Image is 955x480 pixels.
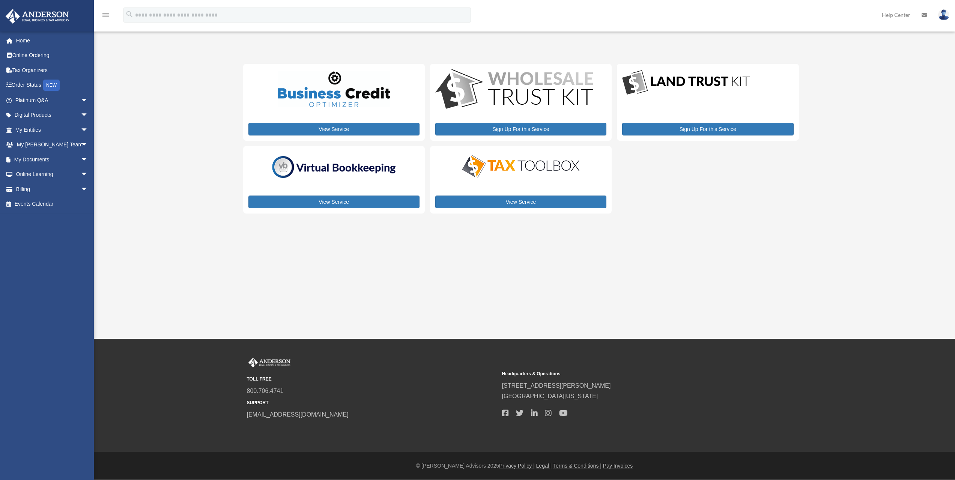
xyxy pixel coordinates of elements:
a: Terms & Conditions | [553,463,602,469]
a: Digital Productsarrow_drop_down [5,108,96,123]
a: Platinum Q&Aarrow_drop_down [5,93,99,108]
img: Anderson Advisors Platinum Portal [3,9,71,24]
a: Online Ordering [5,48,99,63]
span: arrow_drop_down [81,167,96,182]
img: User Pic [938,9,949,20]
a: Tax Organizers [5,63,99,78]
small: Headquarters & Operations [502,370,752,378]
a: My Documentsarrow_drop_down [5,152,99,167]
a: Order StatusNEW [5,78,99,93]
div: © [PERSON_NAME] Advisors 2025 [94,461,955,471]
span: arrow_drop_down [81,122,96,138]
a: Events Calendar [5,197,99,212]
a: Billingarrow_drop_down [5,182,99,197]
span: arrow_drop_down [81,182,96,197]
a: [EMAIL_ADDRESS][DOMAIN_NAME] [247,411,349,418]
img: WS-Trust-Kit-lgo-1.jpg [435,69,593,111]
span: arrow_drop_down [81,152,96,167]
a: My Entitiesarrow_drop_down [5,122,99,137]
small: TOLL FREE [247,375,497,383]
a: Home [5,33,99,48]
a: menu [101,13,110,20]
a: Pay Invoices [603,463,633,469]
img: Anderson Advisors Platinum Portal [247,358,292,367]
a: View Service [435,196,606,208]
a: My [PERSON_NAME] Teamarrow_drop_down [5,137,99,152]
i: search [125,10,134,18]
div: NEW [43,80,60,91]
a: Sign Up For this Service [622,123,793,135]
span: arrow_drop_down [81,137,96,153]
a: [STREET_ADDRESS][PERSON_NAME] [502,382,611,389]
small: SUPPORT [247,399,497,407]
i: menu [101,11,110,20]
a: Sign Up For this Service [435,123,606,135]
a: [GEOGRAPHIC_DATA][US_STATE] [502,393,598,399]
img: LandTrust_lgo-1.jpg [622,69,750,96]
span: arrow_drop_down [81,93,96,108]
a: View Service [248,123,420,135]
a: Online Learningarrow_drop_down [5,167,99,182]
a: Privacy Policy | [499,463,535,469]
a: 800.706.4741 [247,388,284,394]
a: Legal | [536,463,552,469]
a: View Service [248,196,420,208]
span: arrow_drop_down [81,108,96,123]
